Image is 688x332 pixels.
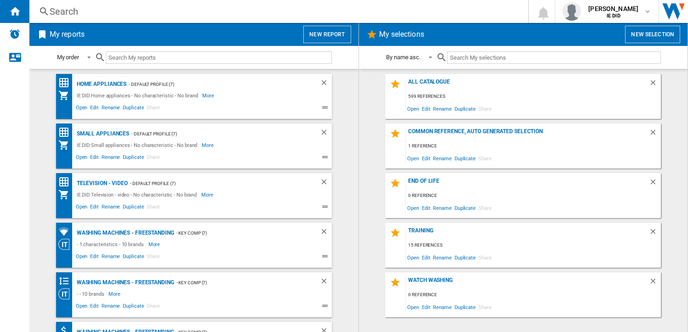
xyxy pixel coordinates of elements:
input: Search My selections [447,51,661,64]
span: Edit [421,251,432,264]
span: Rename [100,103,121,114]
span: Duplicate [121,203,145,214]
div: Delete [649,277,661,289]
span: Duplicate [121,302,145,313]
span: Edit [89,103,100,114]
h2: My selections [377,26,426,43]
div: - Key Comp (7) [174,227,301,239]
span: Duplicate [453,102,477,115]
span: Share [145,203,161,214]
div: Category View [58,239,74,250]
span: Share [477,102,493,115]
span: Rename [100,252,121,263]
span: More [148,239,162,250]
div: - Default profile (7) [129,128,301,140]
div: - - 10 brands [74,288,109,299]
div: Delete [320,227,332,239]
div: Home appliances [74,79,127,90]
div: watch washing [406,277,649,289]
span: Rename [432,102,453,115]
div: Delete [649,79,661,91]
span: Rename [100,302,121,313]
span: Edit [421,152,432,164]
div: Delete [320,277,332,288]
span: Rename [432,251,453,264]
span: Rename [432,301,453,313]
div: Washing machines - Freestanding [74,227,174,239]
span: Open [74,153,89,164]
div: Retailers coverage [58,226,74,237]
div: 599 references [406,91,661,102]
span: More [202,90,216,101]
span: Open [74,302,89,313]
div: Price Matrix [58,77,74,89]
div: Delete [649,178,661,190]
div: My Assortment [58,90,74,101]
span: Edit [89,302,100,313]
span: Share [145,153,161,164]
div: Delete [649,128,661,141]
span: Edit [89,252,100,263]
div: IE DID:Home appliances - No characteristic - No brand [74,90,203,101]
span: Share [145,103,161,114]
button: New report [303,26,351,43]
div: 15 references [406,240,661,251]
span: More [201,189,215,200]
div: 0 reference [406,289,661,301]
span: Share [145,302,161,313]
div: 1 reference [406,141,661,152]
span: Share [477,152,493,164]
div: - Default profile (7) [128,178,301,189]
div: IE DID:Small appliances - No characteristic - No brand [74,140,202,151]
span: Open [74,103,89,114]
span: Open [406,102,421,115]
div: Common reference, auto generated selection [406,128,649,141]
span: Share [477,301,493,313]
span: Open [74,203,89,214]
b: IE DID [607,13,620,19]
span: Duplicate [453,251,477,264]
span: Rename [432,152,453,164]
div: By name asc. [386,54,421,61]
span: Rename [432,202,453,214]
div: Retailers banding [58,276,74,287]
span: Open [406,251,421,264]
input: Search My reports [106,51,332,64]
span: Edit [421,202,432,214]
span: Duplicate [121,153,145,164]
div: My Assortment [58,189,74,200]
div: Delete [320,128,332,140]
div: Category View [58,288,74,299]
span: Rename [100,153,121,164]
span: Open [406,152,421,164]
div: Search [50,5,504,18]
div: Washing machines - Freestanding [74,277,174,288]
div: Small appliances [74,128,129,140]
span: [PERSON_NAME] [588,4,638,13]
div: Delete [649,227,661,240]
img: alerts-logo.svg [9,28,20,39]
div: My order [57,54,79,61]
span: Open [74,252,89,263]
div: My Assortment [58,140,74,151]
div: Television - video [74,178,128,189]
div: Delete [320,178,332,189]
button: New selection [625,26,680,43]
div: Delete [320,79,332,90]
span: Edit [89,203,100,214]
span: Duplicate [453,301,477,313]
div: All Catalogue [406,79,649,91]
div: end of life [406,178,649,190]
span: Duplicate [121,252,145,263]
span: Share [477,251,493,264]
div: Price Matrix [58,176,74,188]
h2: My reports [48,26,86,43]
span: Share [477,202,493,214]
span: Duplicate [453,152,477,164]
span: Edit [89,153,100,164]
div: IE DID:Television - video - No characteristic - No brand [74,189,201,200]
div: - Key Comp (7) [174,277,301,288]
span: Duplicate [121,103,145,114]
div: Training [406,227,649,240]
span: Rename [100,203,121,214]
